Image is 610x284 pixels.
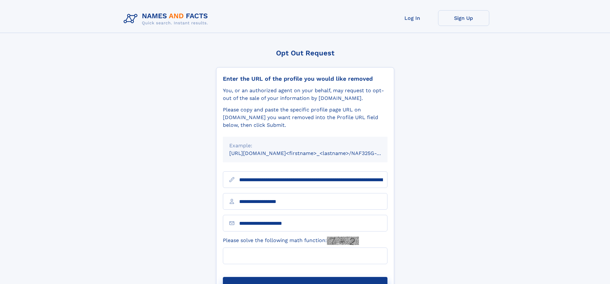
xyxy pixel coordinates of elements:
div: You, or an authorized agent on your behalf, may request to opt-out of the sale of your informatio... [223,87,387,102]
div: Example: [229,142,381,150]
div: Please copy and paste the specific profile page URL on [DOMAIN_NAME] you want removed into the Pr... [223,106,387,129]
small: [URL][DOMAIN_NAME]<firstname>_<lastname>/NAF325G-xxxxxxxx [229,150,400,156]
div: Opt Out Request [216,49,394,57]
a: Log In [387,10,438,26]
label: Please solve the following math function: [223,237,359,245]
a: Sign Up [438,10,489,26]
div: Enter the URL of the profile you would like removed [223,75,387,82]
img: Logo Names and Facts [121,10,213,28]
